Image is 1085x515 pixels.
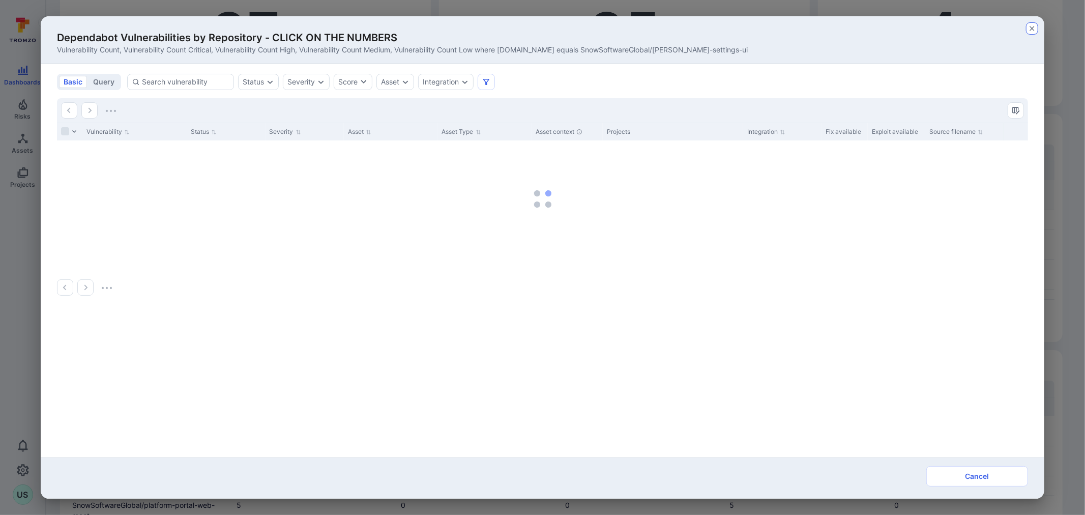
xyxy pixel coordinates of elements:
[317,78,325,86] button: Expand dropdown
[57,279,73,296] button: Go to the previous page
[57,45,748,55] span: Vulnerability Count, Vulnerability Count Critical, Vulnerability Count High, Vulnerability Count ...
[401,78,409,86] button: Expand dropdown
[287,78,315,86] button: Severity
[1008,102,1024,119] button: Manage columns
[929,128,983,136] button: Sort by Source filename
[77,279,94,296] button: Go to the next page
[334,74,372,90] button: Score
[89,76,119,88] button: query
[86,128,130,136] button: Sort by Vulnerability
[872,127,921,136] div: Exploit available
[61,102,77,119] button: Go to the previous page
[57,31,748,45] span: Dependabot Vulnerabilities by Repository - CLICK ON THE NUMBERS
[106,110,116,112] img: Loading...
[266,78,274,86] button: Expand dropdown
[607,127,739,136] div: Projects
[243,78,264,86] button: Status
[338,77,358,87] div: Score
[576,129,582,135] div: Automatically discovered context associated with the asset
[381,78,399,86] button: Asset
[61,127,69,135] span: Select all rows
[826,127,864,136] div: Fix available
[191,128,217,136] button: Sort by Status
[142,77,229,87] input: Search vulnerability
[423,78,459,86] button: Integration
[348,128,371,136] button: Sort by Asset
[59,76,87,88] button: basic
[102,287,112,289] img: Loading...
[81,102,98,119] button: Go to the next page
[926,466,1028,487] button: Cancel
[536,127,599,136] div: Asset context
[442,128,481,136] button: Sort by Asset Type
[478,74,495,90] button: Filters
[270,128,301,136] button: Sort by Severity
[747,128,785,136] button: Sort by Integration
[461,78,469,86] button: Expand dropdown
